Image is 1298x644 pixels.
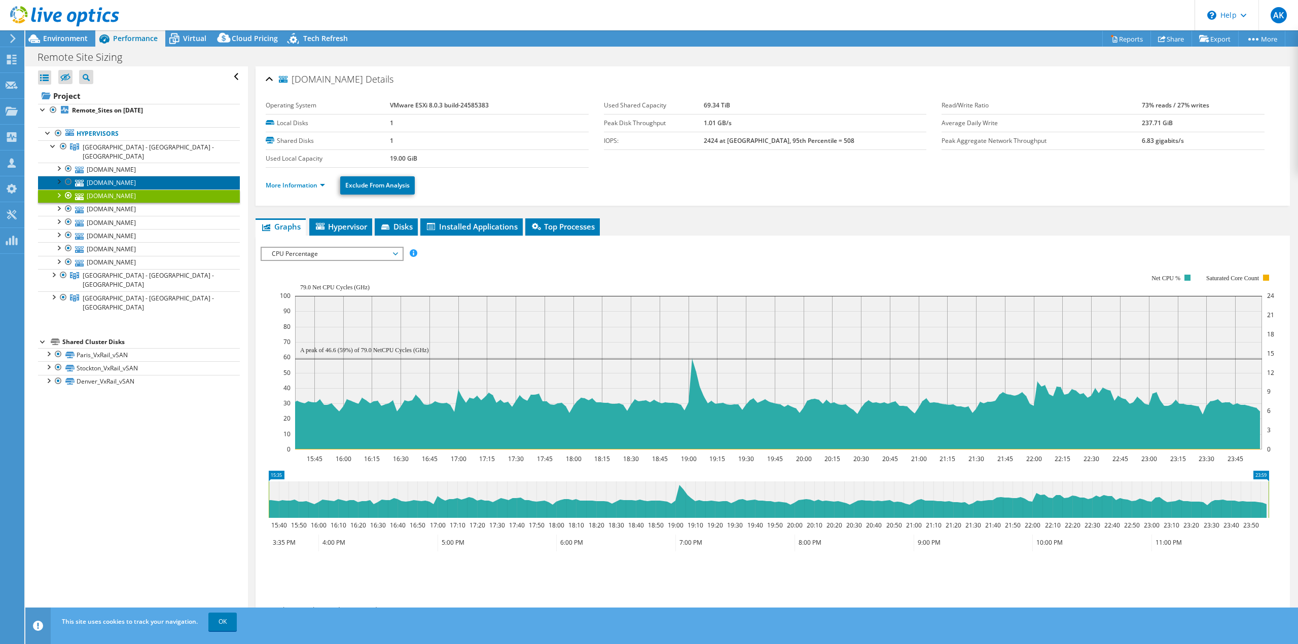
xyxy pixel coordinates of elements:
[390,521,406,529] text: 16:40
[261,600,381,621] h2: Advanced Graph Controls
[1204,521,1219,529] text: 23:30
[1228,454,1243,463] text: 23:45
[767,521,783,529] text: 19:50
[1206,275,1259,282] text: Saturated Core Count
[62,336,240,348] div: Shared Cluster Disks
[767,454,783,463] text: 19:45
[1267,406,1271,415] text: 6
[668,521,683,529] text: 19:00
[1267,368,1274,377] text: 12
[1142,101,1209,109] b: 73% reads / 27% writes
[300,284,370,291] text: 79.0 Net CPU Cycles (GHz)
[704,136,854,145] b: 2424 at [GEOGRAPHIC_DATA], 95th Percentile = 508
[470,521,485,529] text: 17:20
[509,521,525,529] text: 17:40
[537,454,553,463] text: 17:45
[727,521,743,529] text: 19:30
[38,88,240,104] a: Project
[1124,521,1140,529] text: 22:50
[279,74,363,85] span: [DOMAIN_NAME]
[1144,521,1160,529] text: 23:00
[1243,521,1259,529] text: 23:50
[648,521,664,529] text: 18:50
[628,521,644,529] text: 18:40
[826,521,842,529] text: 20:20
[1238,31,1285,47] a: More
[1142,136,1184,145] b: 6.83 gigabits/s
[1142,119,1173,127] b: 237.71 GiB
[287,445,291,453] text: 0
[807,521,822,529] text: 20:10
[1192,31,1239,47] a: Export
[1267,349,1274,358] text: 15
[608,521,624,529] text: 18:30
[38,269,240,291] a: USA - CA - Stockton
[1267,387,1271,396] text: 9
[283,353,291,361] text: 60
[1055,454,1070,463] text: 22:15
[1267,311,1274,319] text: 21
[489,521,505,529] text: 17:30
[390,101,489,109] b: VMware ESXi 8.0.3 build-24585383
[336,454,351,463] text: 16:00
[1102,31,1151,47] a: Reports
[942,136,1142,146] label: Peak Aggregate Network Throughput
[1150,31,1192,47] a: Share
[787,521,803,529] text: 20:00
[604,118,704,128] label: Peak Disk Throughput
[183,33,206,43] span: Virtual
[366,73,393,85] span: Details
[824,454,840,463] text: 20:15
[1152,275,1181,282] text: Net CPU %
[1199,454,1214,463] text: 23:30
[704,101,730,109] b: 69.34 TiB
[340,176,415,195] a: Exclude From Analysis
[1141,454,1157,463] text: 23:00
[266,181,325,190] a: More Information
[33,52,138,63] h1: Remote Site Sizing
[410,521,425,529] text: 16:50
[266,118,390,128] label: Local Disks
[451,454,466,463] text: 17:00
[707,521,723,529] text: 19:20
[853,454,869,463] text: 20:30
[380,221,413,232] span: Disks
[390,136,393,145] b: 1
[946,521,961,529] text: 21:20
[479,454,495,463] text: 17:15
[604,136,704,146] label: IOPS:
[997,454,1013,463] text: 21:45
[266,100,390,110] label: Operating System
[38,348,240,361] a: Paris_VxRail_vSAN
[266,136,390,146] label: Shared Disks
[291,521,307,529] text: 15:50
[450,521,465,529] text: 17:10
[738,454,754,463] text: 19:30
[1183,521,1199,529] text: 23:20
[370,521,386,529] text: 16:30
[271,521,287,529] text: 15:40
[393,454,409,463] text: 16:30
[886,521,902,529] text: 20:50
[38,375,240,388] a: Denver_VxRail_vSAN
[623,454,639,463] text: 18:30
[38,242,240,255] a: [DOMAIN_NAME]
[261,221,301,232] span: Graphs
[985,521,1001,529] text: 21:40
[38,104,240,117] a: Remote_Sites on [DATE]
[283,384,291,392] text: 40
[62,617,198,626] span: This site uses cookies to track your navigation.
[303,33,348,43] span: Tech Refresh
[390,154,417,163] b: 19.00 GiB
[38,176,240,189] a: [DOMAIN_NAME]
[1084,454,1099,463] text: 22:30
[311,521,327,529] text: 16:00
[1104,521,1120,529] text: 22:40
[529,521,545,529] text: 17:50
[1005,521,1021,529] text: 21:50
[38,190,240,203] a: [DOMAIN_NAME]
[1025,521,1040,529] text: 22:00
[747,521,763,529] text: 19:40
[267,248,397,260] span: CPU Percentage
[208,613,237,631] a: OK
